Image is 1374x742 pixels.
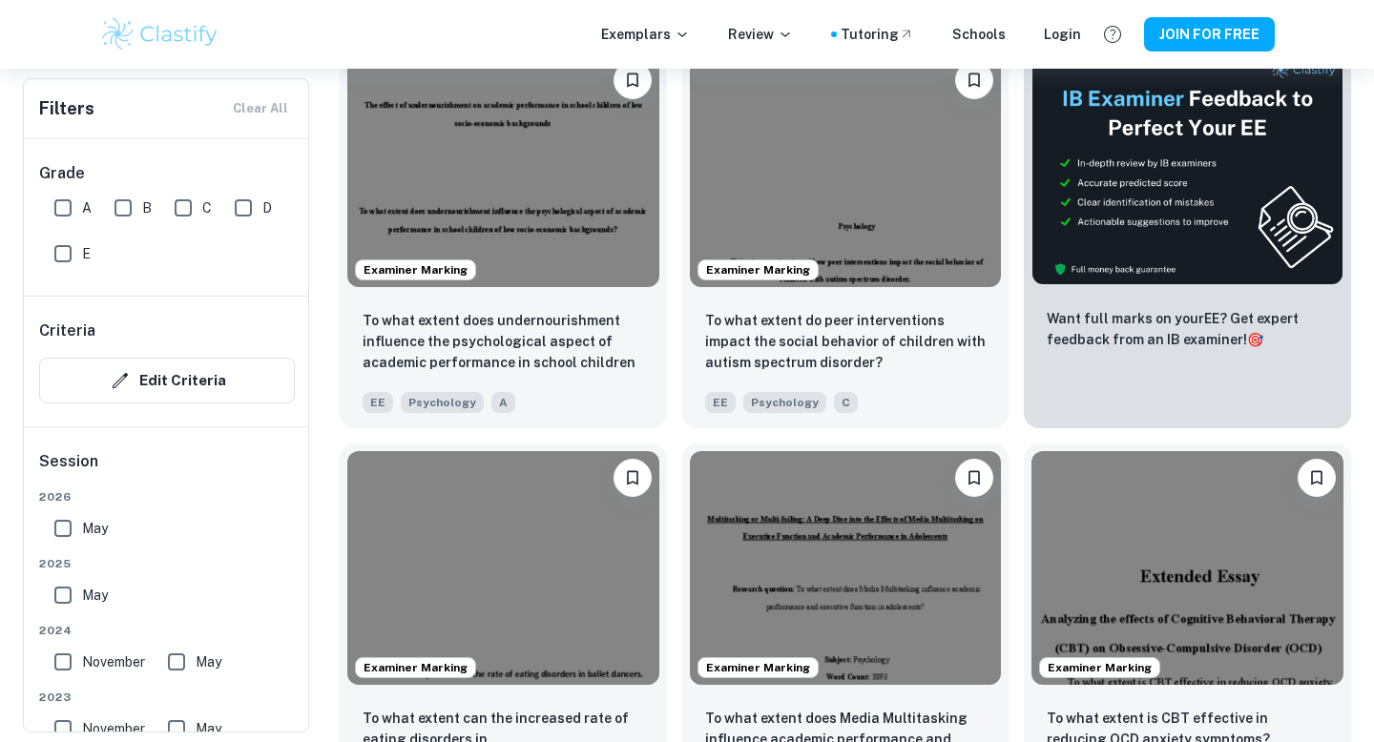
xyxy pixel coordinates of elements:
[39,319,95,342] h6: Criteria
[1031,53,1343,285] img: Thumbnail
[39,622,295,639] span: 2024
[1247,332,1263,347] span: 🎯
[39,95,94,122] h6: Filters
[1144,17,1275,52] button: JOIN FOR FREE
[952,24,1006,45] a: Schools
[39,488,295,505] span: 2026
[690,451,1002,685] img: Psychology EE example thumbnail: To what extent does Media Multitasking i
[743,392,826,413] span: Psychology
[99,15,220,53] img: Clastify logo
[690,53,1002,287] img: Psychology EE example thumbnail: To what extent do peer interventions imp
[39,162,295,185] h6: Grade
[1298,459,1336,497] button: Please log in to bookmark exemplars
[614,61,652,99] button: Please log in to bookmark exemplars
[39,358,295,403] button: Edit Criteria
[39,450,295,488] h6: Session
[401,392,484,413] span: Psychology
[955,459,993,497] button: Please log in to bookmark exemplars
[356,261,475,278] span: Examiner Marking
[82,718,145,739] span: November
[614,459,652,497] button: Please log in to bookmark exemplars
[1096,18,1129,51] button: Help and Feedback
[39,555,295,572] span: 2025
[698,261,818,278] span: Examiner Marking
[142,197,152,218] span: B
[39,689,295,706] span: 2023
[356,659,475,676] span: Examiner Marking
[202,197,212,218] span: C
[347,53,659,287] img: Psychology EE example thumbnail: To what extent does undernourishment inf
[682,46,1010,428] a: Examiner MarkingPlease log in to bookmark exemplarsTo what extent do peer interventions impact th...
[196,718,221,739] span: May
[1040,659,1159,676] span: Examiner Marking
[728,24,793,45] p: Review
[82,197,92,218] span: A
[1047,308,1328,350] p: Want full marks on your EE ? Get expert feedback from an IB examiner!
[1031,451,1343,685] img: Psychology EE example thumbnail: To what extent is CBT effective in reduc
[82,651,145,672] span: November
[363,392,393,413] span: EE
[82,518,108,539] span: May
[1024,46,1351,428] a: ThumbnailWant full marks on yourEE? Get expert feedback from an IB examiner!
[82,585,108,606] span: May
[262,197,272,218] span: D
[841,24,914,45] a: Tutoring
[955,61,993,99] button: Please log in to bookmark exemplars
[1044,24,1081,45] a: Login
[698,659,818,676] span: Examiner Marking
[196,651,221,672] span: May
[363,310,644,375] p: To what extent does undernourishment influence the psychological aspect of academic performance i...
[82,243,91,264] span: E
[705,310,987,373] p: To what extent do peer interventions impact the social behavior of children with autism spectrum ...
[347,451,659,685] img: Psychology EE example thumbnail: To what extent can the increased rate of
[491,392,515,413] span: A
[340,46,667,428] a: Examiner MarkingPlease log in to bookmark exemplarsTo what extent does undernourishment influence...
[705,392,736,413] span: EE
[834,392,858,413] span: C
[601,24,690,45] p: Exemplars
